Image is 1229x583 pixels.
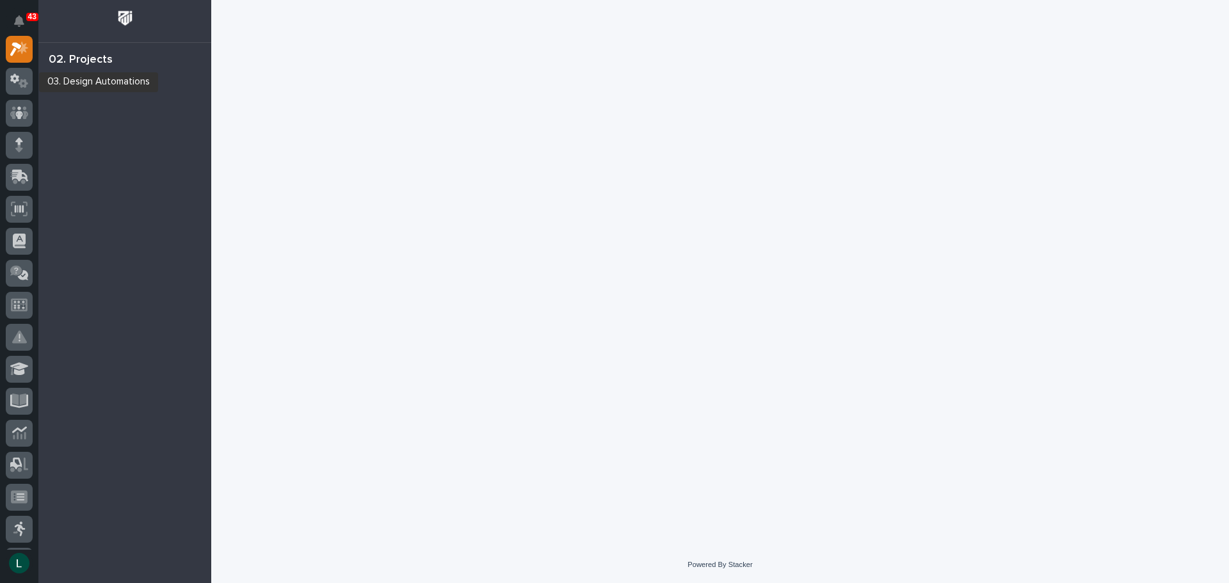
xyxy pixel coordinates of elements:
button: users-avatar [6,550,33,577]
div: Notifications43 [16,15,33,36]
div: 02. Projects [49,53,113,67]
a: Powered By Stacker [687,561,752,568]
p: 43 [28,12,36,21]
img: Workspace Logo [113,6,137,30]
button: Notifications [6,8,33,35]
